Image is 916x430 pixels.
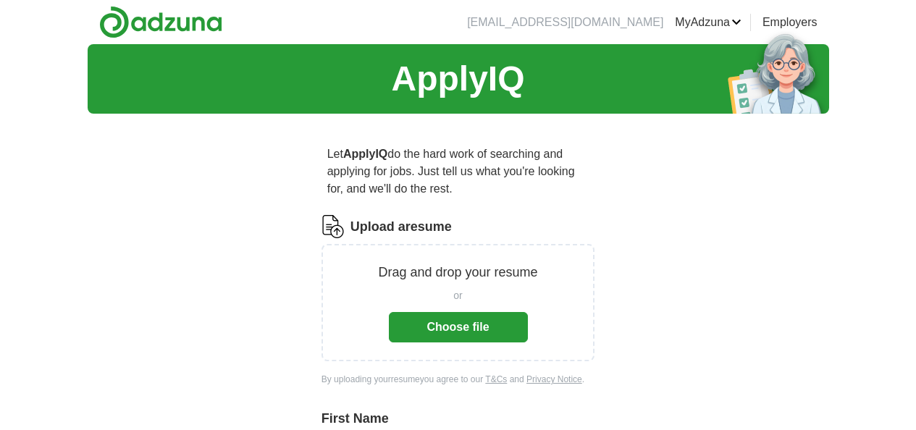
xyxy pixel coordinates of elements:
h1: ApplyIQ [391,53,524,105]
p: Drag and drop your resume [378,263,537,282]
label: Upload a resume [350,217,452,237]
a: Privacy Notice [526,374,582,384]
a: Employers [762,14,818,31]
img: CV Icon [322,215,345,238]
label: First Name [322,409,595,429]
span: or [453,288,462,303]
strong: ApplyIQ [343,148,387,160]
a: T&Cs [485,374,507,384]
a: MyAdzuna [675,14,741,31]
button: Choose file [389,312,528,342]
div: By uploading your resume you agree to our and . [322,373,595,386]
li: [EMAIL_ADDRESS][DOMAIN_NAME] [467,14,663,31]
img: Adzuna logo [99,6,222,38]
p: Let do the hard work of searching and applying for jobs. Just tell us what you're looking for, an... [322,140,595,203]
